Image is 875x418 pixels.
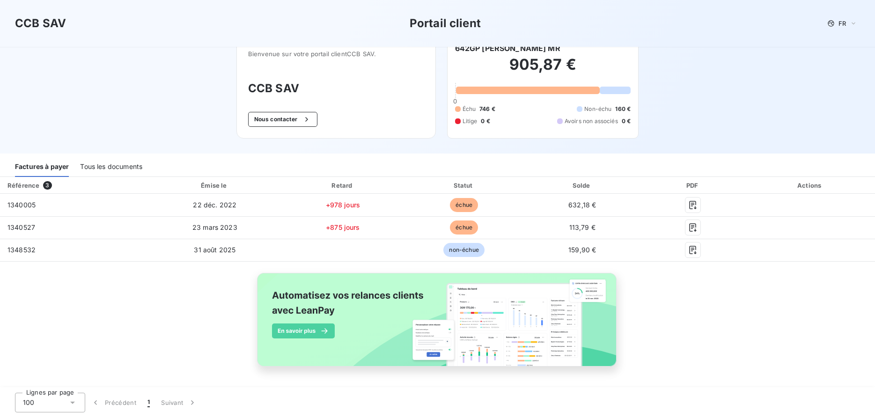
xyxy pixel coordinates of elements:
[147,398,150,407] span: 1
[248,50,424,58] span: Bienvenue sur votre portail client CCB SAV .
[15,15,66,32] h3: CCB SAV
[463,117,478,125] span: Litige
[193,201,236,209] span: 22 déc. 2022
[7,246,36,254] span: 1348532
[479,105,495,113] span: 746 €
[194,246,235,254] span: 31 août 2025
[642,181,743,190] div: PDF
[326,223,360,231] span: +875 jours
[85,393,142,412] button: Précédent
[192,223,237,231] span: 23 mars 2023
[155,393,203,412] button: Suivant
[406,181,522,190] div: Statut
[410,15,481,32] h3: Portail client
[283,181,402,190] div: Retard
[443,243,484,257] span: non-échue
[7,223,35,231] span: 1340527
[455,55,631,83] h2: 905,87 €
[15,157,69,177] div: Factures à payer
[7,182,39,189] div: Référence
[463,105,476,113] span: Échu
[568,246,596,254] span: 159,90 €
[453,97,457,105] span: 0
[249,267,627,382] img: banner
[23,398,34,407] span: 100
[150,181,279,190] div: Émise le
[615,105,631,113] span: 160 €
[584,105,611,113] span: Non-échu
[747,181,873,190] div: Actions
[455,43,560,54] h6: 642GP [PERSON_NAME] MR
[481,117,490,125] span: 0 €
[569,223,596,231] span: 113,79 €
[450,198,478,212] span: échue
[526,181,639,190] div: Solde
[326,201,360,209] span: +978 jours
[838,20,846,27] span: FR
[142,393,155,412] button: 1
[568,201,596,209] span: 632,18 €
[7,201,36,209] span: 1340005
[43,181,51,190] span: 3
[248,112,317,127] button: Nous contacter
[248,80,424,97] h3: CCB SAV
[565,117,618,125] span: Avoirs non associés
[622,117,631,125] span: 0 €
[80,157,142,177] div: Tous les documents
[450,220,478,235] span: échue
